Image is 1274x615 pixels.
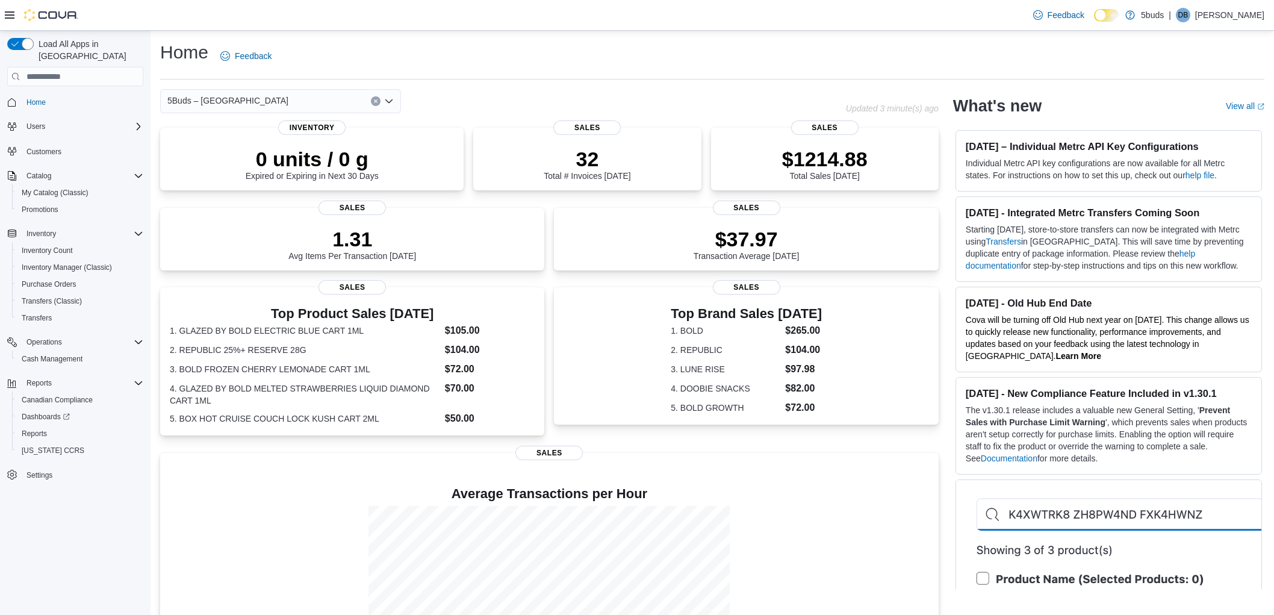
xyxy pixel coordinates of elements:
button: Inventory [2,225,148,242]
dt: 5. BOLD GROWTH [671,402,780,414]
h3: Top Brand Sales [DATE] [671,307,822,321]
a: Purchase Orders [17,277,81,292]
span: Dashboards [22,412,70,422]
p: 0 units / 0 g [246,147,379,171]
span: Purchase Orders [17,277,143,292]
a: Dashboards [12,408,148,425]
span: Inventory Manager (Classic) [17,260,143,275]
button: Settings [2,466,148,484]
button: Reports [12,425,148,442]
a: Cash Management [17,352,87,366]
a: Feedback [216,44,276,68]
span: Washington CCRS [17,443,143,458]
span: Reports [26,378,52,388]
dd: $50.00 [445,411,535,426]
div: Total # Invoices [DATE] [544,147,630,181]
span: Inventory Manager (Classic) [22,263,112,272]
h1: Home [160,40,208,64]
a: Transfers [986,237,1021,246]
a: Learn More [1055,351,1101,361]
span: Inventory [278,120,346,135]
button: Reports [2,375,148,392]
div: Transaction Average [DATE] [694,227,800,261]
dd: $82.00 [785,381,822,396]
dd: $97.98 [785,362,822,376]
dt: 2. REPUBLIC [671,344,780,356]
span: Transfers (Classic) [22,296,82,306]
span: Sales [553,120,621,135]
h3: [DATE] – Individual Metrc API Key Configurations [966,140,1252,152]
span: Transfers [17,311,143,325]
a: Inventory Count [17,243,78,258]
a: Inventory Manager (Classic) [17,260,117,275]
a: Customers [22,145,66,159]
p: 5buds [1141,8,1164,22]
p: [PERSON_NAME] [1195,8,1264,22]
button: Catalog [22,169,56,183]
span: Cash Management [22,354,82,364]
button: Clear input [371,96,381,106]
span: Users [22,119,143,134]
button: Inventory [22,226,61,241]
p: Updated 3 minute(s) ago [846,104,939,113]
button: Canadian Compliance [12,392,148,408]
span: Catalog [26,171,51,181]
button: Promotions [12,201,148,218]
span: DB [1178,8,1189,22]
button: Inventory Count [12,242,148,259]
p: 32 [544,147,630,171]
button: Users [2,118,148,135]
button: Cash Management [12,351,148,367]
div: Avg Items Per Transaction [DATE] [288,227,416,261]
a: [US_STATE] CCRS [17,443,89,458]
button: Transfers [12,310,148,326]
button: Reports [22,376,57,390]
span: Home [26,98,46,107]
div: Dan Beaudry [1176,8,1190,22]
img: Cova [24,9,78,21]
span: Catalog [22,169,143,183]
span: Promotions [17,202,143,217]
span: Cash Management [17,352,143,366]
a: View allExternal link [1226,101,1264,111]
span: Users [26,122,45,131]
h3: [DATE] - Old Hub End Date [966,297,1252,309]
a: Settings [22,468,57,482]
button: Customers [2,142,148,160]
button: [US_STATE] CCRS [12,442,148,459]
p: | [1169,8,1171,22]
span: Reports [22,376,143,390]
button: Catalog [2,167,148,184]
div: Total Sales [DATE] [782,147,868,181]
button: Home [2,93,148,111]
span: Operations [26,337,62,347]
dd: $70.00 [445,381,535,396]
dd: $104.00 [785,343,822,357]
span: Dashboards [17,410,143,424]
dd: $104.00 [445,343,535,357]
span: Reports [17,426,143,441]
button: Inventory Manager (Classic) [12,259,148,276]
span: My Catalog (Classic) [17,186,143,200]
a: Transfers (Classic) [17,294,87,308]
span: Settings [22,467,143,482]
dd: $72.00 [785,401,822,415]
span: Settings [26,470,52,480]
p: $37.97 [694,227,800,251]
span: [US_STATE] CCRS [22,446,84,455]
div: Expired or Expiring in Next 30 Days [246,147,379,181]
nav: Complex example [7,89,143,515]
a: Promotions [17,202,63,217]
a: Home [22,95,51,110]
span: Customers [22,143,143,158]
p: Starting [DATE], store-to-store transfers can now be integrated with Metrc using in [GEOGRAPHIC_D... [966,223,1252,272]
span: Inventory Count [22,246,73,255]
span: Promotions [22,205,58,214]
a: Canadian Compliance [17,393,98,407]
a: Feedback [1028,3,1089,27]
input: Dark Mode [1094,9,1119,22]
a: Transfers [17,311,57,325]
span: Sales [713,201,780,215]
